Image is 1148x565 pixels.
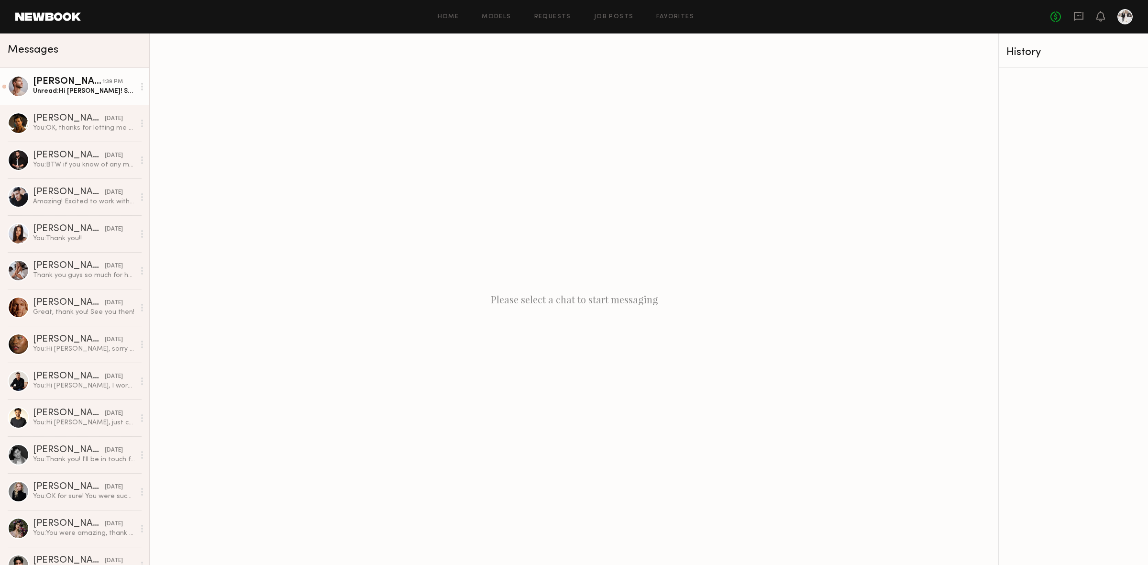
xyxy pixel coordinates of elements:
div: [DATE] [105,299,123,308]
div: [DATE] [105,114,123,123]
div: [DATE] [105,262,123,271]
div: [DATE] [105,335,123,344]
div: [PERSON_NAME] [33,224,105,234]
div: Great, thank you! See you then! [33,308,135,317]
a: Models [482,14,511,20]
div: You: BTW if you know of any models that are your size, could you send me their instagram? So toug... [33,160,135,169]
a: Favorites [656,14,694,20]
div: You: You were amazing, thank you!! [33,529,135,538]
div: Thank you guys so much for having me. Was such a fun day! [33,271,135,280]
div: [DATE] [105,225,123,234]
div: [DATE] [105,520,123,529]
div: 1:39 PM [102,78,123,87]
a: Home [438,14,459,20]
div: Please select a chat to start messaging [150,33,998,565]
div: [PERSON_NAME] [33,77,102,87]
div: You: OK for sure! You were such a professional, it was wonderful to work with you! [33,492,135,501]
div: [PERSON_NAME] [33,188,105,197]
div: [PERSON_NAME] [33,114,105,123]
div: History [1006,47,1140,58]
div: [PERSON_NAME] [33,151,105,160]
div: You: Hi [PERSON_NAME], sorry I forgot to cancel the booking after the product fitting did not wor... [33,344,135,354]
a: Job Posts [594,14,634,20]
div: [PERSON_NAME] [33,409,105,418]
div: [DATE] [105,483,123,492]
div: You: Thank you! I'll be in touch for future shoots! [33,455,135,464]
div: [DATE] [105,188,123,197]
div: [PERSON_NAME] [33,519,105,529]
div: [PERSON_NAME] [33,445,105,455]
div: [DATE] [105,446,123,455]
div: [PERSON_NAME] [33,261,105,271]
span: Messages [8,44,58,55]
div: [DATE] [105,409,123,418]
div: You: Hi [PERSON_NAME], I work for a men's suit company and we are planning a shoot. Can you pleas... [33,381,135,390]
div: [PERSON_NAME] [33,372,105,381]
div: [PERSON_NAME] [33,298,105,308]
div: Unread: Hi [PERSON_NAME]! So sorry for the delay. I was working when I received your message and ... [33,87,135,96]
div: You: Thank you!! [33,234,135,243]
div: You: Hi [PERSON_NAME], just checking in to see if you got my message about our prom shoot, we'd l... [33,418,135,427]
div: [DATE] [105,372,123,381]
div: You: OK, thanks for letting me know, I'll be in touch when I have more information! [33,123,135,133]
div: Amazing! Excited to work with you all Again [33,197,135,206]
a: Requests [534,14,571,20]
div: [DATE] [105,151,123,160]
div: [PERSON_NAME] [33,335,105,344]
div: [PERSON_NAME] [33,482,105,492]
